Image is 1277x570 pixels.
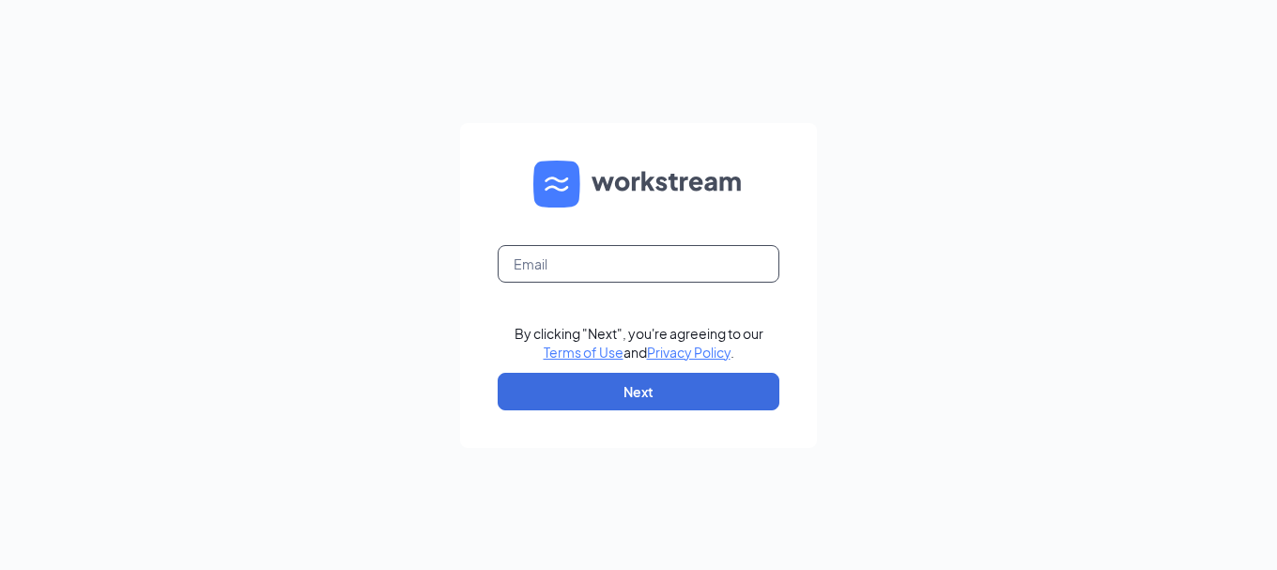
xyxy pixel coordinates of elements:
[515,324,763,362] div: By clicking "Next", you're agreeing to our and .
[647,344,731,361] a: Privacy Policy
[544,344,623,361] a: Terms of Use
[533,161,744,208] img: WS logo and Workstream text
[498,245,779,283] input: Email
[498,373,779,410] button: Next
